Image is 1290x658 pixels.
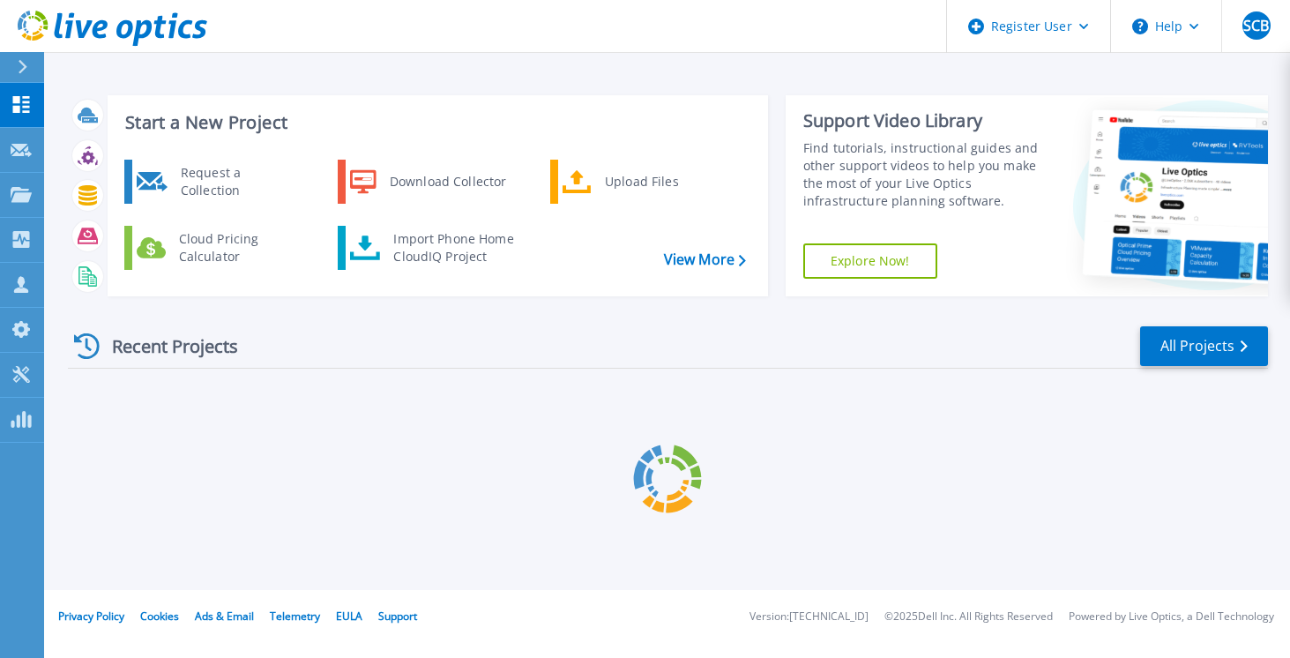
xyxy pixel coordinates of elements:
div: Request a Collection [172,164,301,199]
a: Request a Collection [124,160,305,204]
a: EULA [336,609,362,624]
div: Recent Projects [68,325,262,368]
li: Version: [TECHNICAL_ID] [749,611,869,623]
a: View More [664,251,746,268]
li: Powered by Live Optics, a Dell Technology [1069,611,1274,623]
a: Telemetry [270,609,320,624]
span: SCB [1243,19,1269,33]
a: Explore Now! [803,243,937,279]
div: Cloud Pricing Calculator [170,230,301,265]
li: © 2025 Dell Inc. All Rights Reserved [884,611,1053,623]
div: Import Phone Home CloudIQ Project [384,230,522,265]
div: Upload Files [596,164,727,199]
h3: Start a New Project [125,113,745,132]
a: Cloud Pricing Calculator [124,226,305,270]
a: Support [378,609,417,624]
div: Download Collector [381,164,514,199]
a: Ads & Email [195,609,254,624]
a: Privacy Policy [58,609,124,624]
a: Download Collector [338,160,518,204]
div: Find tutorials, instructional guides and other support videos to help you make the most of your L... [803,139,1045,210]
a: Upload Files [550,160,731,204]
a: All Projects [1140,326,1268,366]
a: Cookies [140,609,179,624]
div: Support Video Library [803,109,1045,132]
